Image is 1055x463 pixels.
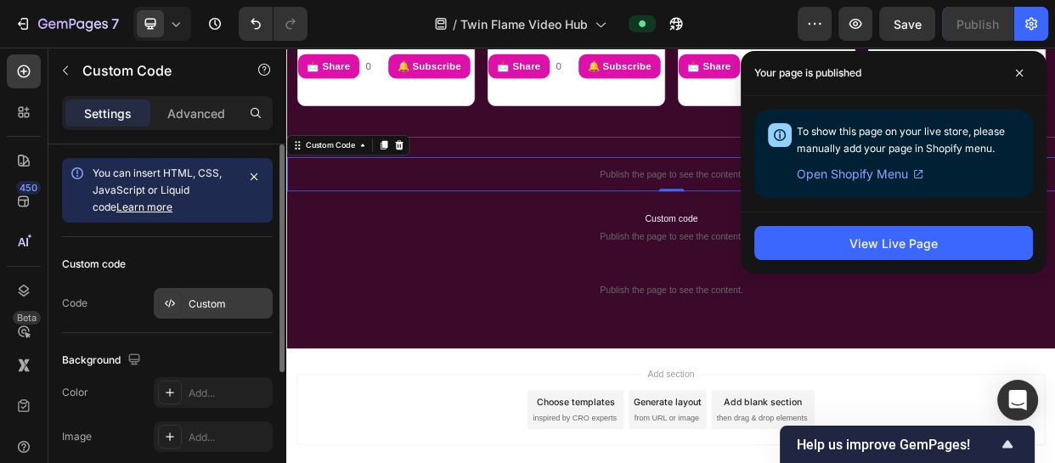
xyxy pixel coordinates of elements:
[16,181,41,195] div: 450
[14,242,1006,259] span: Publish the page to see the content.
[14,218,1006,239] span: Custom code
[997,380,1038,421] div: Open Intercom Messenger
[7,7,127,41] button: 7
[754,65,861,82] p: Your page is published
[116,200,172,213] a: Learn more
[771,9,853,42] button: 📩 Share
[62,349,144,372] div: Background
[754,226,1033,260] button: View Live Page
[189,430,268,445] div: Add...
[62,257,126,272] div: Custom code
[849,234,938,252] div: View Live Page
[797,434,1018,455] button: Show survey - Help us improve GemPages!
[529,49,569,63] span: 0 views
[82,60,227,81] p: Custom Code
[239,7,307,41] div: Undo/Redo
[62,429,92,444] div: Image
[471,424,547,444] span: Add section
[894,17,922,31] span: Save
[797,125,1005,155] span: To show this page on your live store, please manually add your page in Shopify menu.
[62,296,87,311] div: Code
[62,385,88,400] div: Color
[167,104,225,122] p: Advanced
[189,296,268,312] div: Custom
[797,164,908,184] span: Open Shopify Menu
[189,386,268,401] div: Add...
[111,14,119,34] p: 7
[797,437,997,453] span: Help us improve GemPages!
[460,15,588,33] span: Twin Flame Video Hub
[93,167,222,213] span: You can insert HTML, CSS, JavaScript or Liquid code
[781,49,821,63] span: 0 views
[84,104,132,122] p: Settings
[13,311,41,325] div: Beta
[453,15,457,33] span: /
[879,7,935,41] button: Save
[21,122,93,138] div: Custom Code
[286,48,1055,463] iframe: Design area
[956,15,999,33] div: Publish
[891,9,1000,42] button: 🔔 Subscribe
[861,14,882,37] span: 0
[942,7,1013,41] button: Publish
[14,313,1006,331] p: Publish the page to see the content.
